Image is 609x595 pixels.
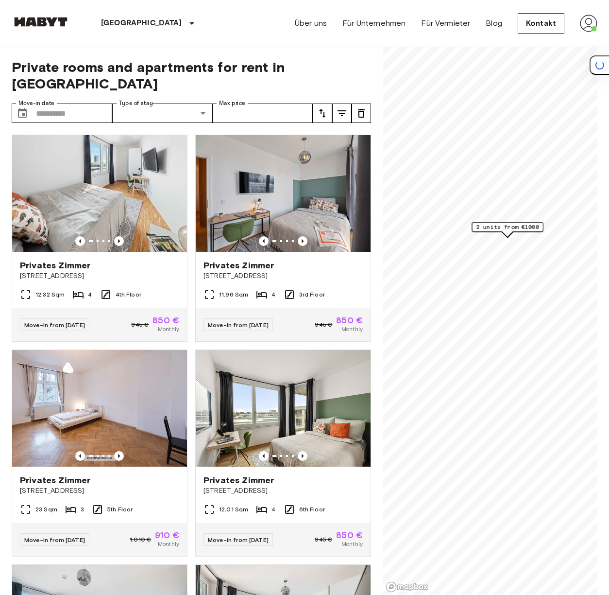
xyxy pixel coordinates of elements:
img: avatar [580,15,597,32]
span: 3 [81,505,84,514]
span: Monthly [341,540,363,548]
a: Marketing picture of unit DE-02-012-002-03HFPrevious imagePrevious imagePrivates Zimmer[STREET_AD... [12,350,187,557]
span: 4 [88,290,92,299]
span: 850 € [336,316,363,325]
button: Previous image [259,451,269,461]
span: [STREET_ADDRESS] [203,486,363,496]
span: 945 € [315,535,332,544]
span: 3rd Floor [299,290,325,299]
span: 1.010 € [130,535,151,544]
span: Move-in from [DATE] [24,321,85,329]
button: Choose date [13,104,32,123]
span: Move-in from [DATE] [208,536,269,543]
span: 910 € [155,531,179,540]
span: 850 € [152,316,179,325]
a: Marketing picture of unit DE-02-021-002-02HFPrevious imagePrevious imagePrivates Zimmer[STREET_AD... [195,350,371,557]
label: Move-in date [18,99,54,107]
span: 4 [271,505,275,514]
span: Monthly [341,325,363,333]
span: 945 € [131,320,149,329]
span: 4th Floor [116,290,141,299]
a: Kontakt [518,13,564,34]
a: Mapbox logo [386,581,428,593]
span: Private rooms and apartments for rent in [GEOGRAPHIC_DATA] [12,59,371,92]
span: 6th Floor [299,505,325,514]
a: Blog [486,17,502,29]
span: 4 [271,290,275,299]
button: tune [313,104,332,123]
span: Privates Zimmer [203,260,274,271]
span: Privates Zimmer [20,474,90,486]
span: [STREET_ADDRESS] [20,271,179,281]
span: Privates Zimmer [203,474,274,486]
button: Previous image [259,236,269,246]
span: 2 units from €1000 [476,223,539,231]
div: Map marker [472,222,543,237]
img: Marketing picture of unit DE-02-022-003-03HF [12,135,187,252]
span: 5th Floor [107,505,133,514]
img: Habyt [12,17,70,27]
p: [GEOGRAPHIC_DATA] [101,17,182,29]
a: Für Unternehmen [342,17,406,29]
span: Privates Zimmer [20,260,90,271]
button: Previous image [114,451,124,461]
span: 12.01 Sqm [219,505,248,514]
img: Marketing picture of unit DE-02-019-002-03HF [196,135,371,252]
img: Marketing picture of unit DE-02-012-002-03HF [12,350,187,467]
button: tune [352,104,371,123]
button: tune [332,104,352,123]
a: Marketing picture of unit DE-02-019-002-03HFPrevious imagePrevious imagePrivates Zimmer[STREET_AD... [195,135,371,342]
img: Marketing picture of unit DE-02-021-002-02HF [196,350,371,467]
button: Previous image [75,451,85,461]
span: [STREET_ADDRESS] [203,271,363,281]
button: Previous image [75,236,85,246]
span: Move-in from [DATE] [24,536,85,543]
a: Über uns [295,17,327,29]
span: 850 € [336,531,363,540]
span: 23 Sqm [35,505,57,514]
button: Previous image [114,236,124,246]
span: 945 € [315,320,332,329]
span: [STREET_ADDRESS] [20,486,179,496]
span: 12.32 Sqm [35,290,65,299]
span: Move-in from [DATE] [208,321,269,329]
a: Für Vermieter [421,17,470,29]
label: Max price [219,99,245,107]
span: 11.96 Sqm [219,290,248,299]
span: Monthly [158,540,179,548]
span: Monthly [158,325,179,333]
a: Marketing picture of unit DE-02-022-003-03HFPrevious imagePrevious imagePrivates Zimmer[STREET_AD... [12,135,187,342]
button: Previous image [298,236,307,246]
label: Type of stay [119,99,153,107]
button: Previous image [298,451,307,461]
